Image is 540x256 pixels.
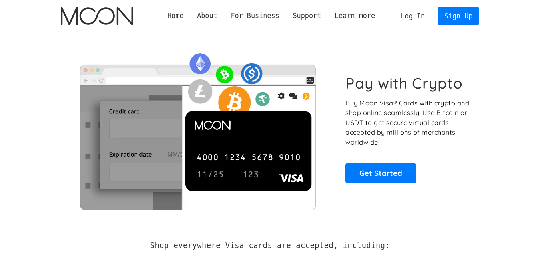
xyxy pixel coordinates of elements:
h2: Shop everywhere Visa cards are accepted, including: [150,241,390,250]
div: Learn more [328,11,382,21]
div: Support [286,11,328,21]
div: Learn more [335,11,375,21]
div: For Business [224,11,286,21]
p: Buy Moon Visa® Cards with crypto and shop online seamlessly! Use Bitcoin or USDT to get secure vi... [345,98,470,147]
a: Sign Up [438,7,479,25]
a: Log In [394,7,432,25]
img: Moon Cards let you spend your crypto anywhere Visa is accepted. [61,48,335,210]
div: For Business [231,11,279,21]
img: Moon Logo [61,7,133,25]
div: About [190,11,224,21]
h1: Pay with Crypto [345,74,463,92]
a: Home [161,11,190,21]
a: home [61,7,133,25]
div: About [197,11,217,21]
div: Support [293,11,321,21]
a: Get Started [345,163,416,183]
